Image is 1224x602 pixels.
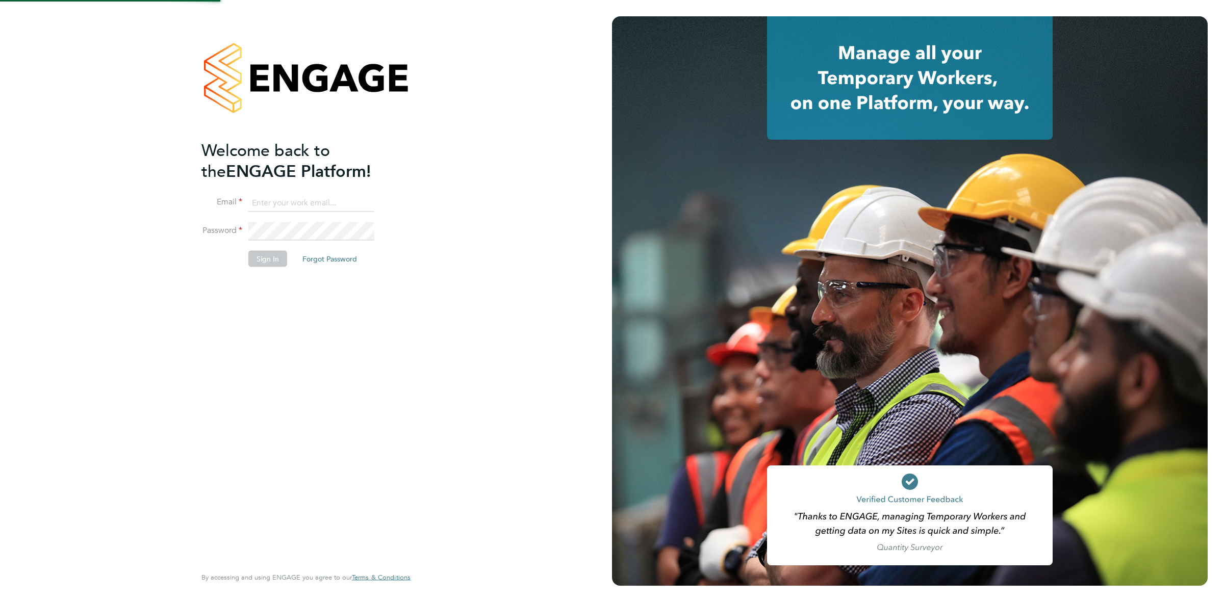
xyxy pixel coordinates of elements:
[248,251,287,267] button: Sign In
[352,573,411,582] a: Terms & Conditions
[201,225,242,236] label: Password
[248,194,374,212] input: Enter your work email...
[201,573,411,582] span: By accessing and using ENGAGE you agree to our
[201,197,242,207] label: Email
[201,140,330,181] span: Welcome back to the
[201,140,400,181] h2: ENGAGE Platform!
[352,573,411,582] span: Terms & Conditions
[294,251,365,267] button: Forgot Password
